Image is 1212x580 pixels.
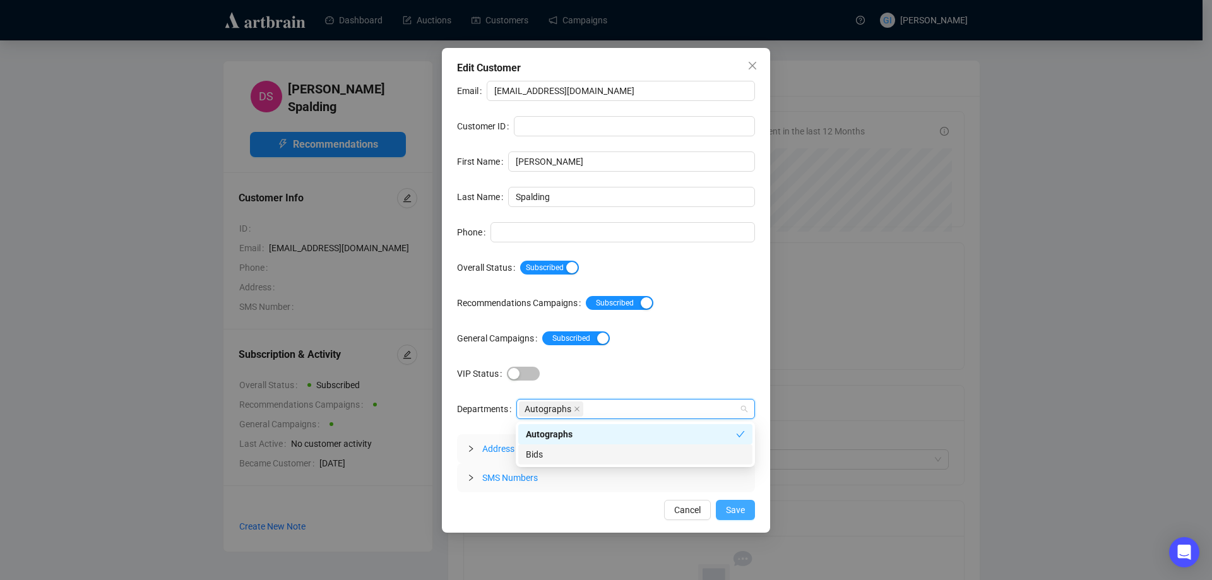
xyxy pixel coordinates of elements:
[518,424,752,444] div: Autographs
[747,61,757,71] span: close
[514,116,755,136] input: Customer ID
[586,401,588,417] input: Departments
[457,222,490,242] label: Phone
[457,463,755,492] div: SMS Numbers
[508,187,755,207] input: Last Name
[490,222,755,242] input: Phone
[526,427,736,441] div: Autographs
[519,401,583,417] span: Autographs
[457,81,487,101] label: Email
[518,444,752,465] div: Bids
[574,406,580,412] span: close
[457,257,520,278] label: Overall Status
[542,331,610,345] button: General Campaigns
[482,444,514,454] span: Address
[586,296,653,310] button: Recommendations Campaigns
[1169,537,1199,567] div: Open Intercom Messenger
[742,56,763,76] button: Close
[457,61,755,76] div: Edit Customer
[482,473,538,483] span: SMS Numbers
[457,328,542,348] label: General Campaigns
[726,503,745,517] span: Save
[457,434,755,463] div: Address
[457,399,516,419] label: Departments
[457,364,507,384] label: VIP Status
[526,447,745,461] div: Bids
[508,151,755,172] input: First Name
[736,430,745,439] span: check
[467,474,475,482] span: collapsed
[457,187,508,207] label: Last Name
[507,367,540,381] button: VIP Status
[674,503,701,517] span: Cancel
[487,81,755,101] input: Email
[525,402,571,416] span: Autographs
[467,445,475,453] span: collapsed
[716,500,755,520] button: Save
[457,151,508,172] label: First Name
[457,293,586,313] label: Recommendations Campaigns
[520,261,579,275] button: Overall Status
[457,116,514,136] label: Customer ID
[664,500,711,520] button: Cancel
